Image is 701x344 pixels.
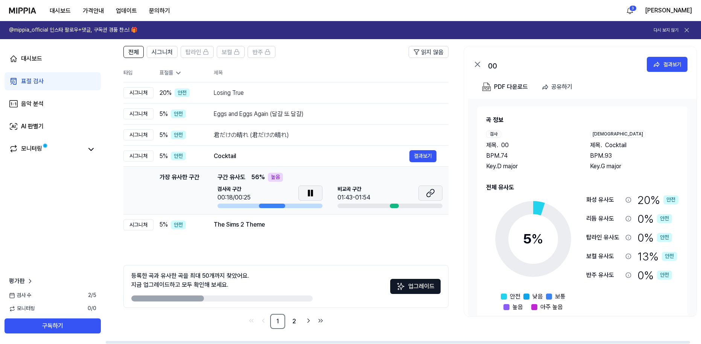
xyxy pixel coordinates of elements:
[657,271,672,280] div: 안전
[637,211,672,227] div: 0 %
[555,292,566,301] span: 보통
[486,162,575,171] div: Key. D major
[501,141,509,150] span: 00
[663,60,681,68] div: 결과보기
[21,77,44,86] div: 표절 검사
[214,110,436,119] div: Eggs and Eggs Again (달걀 또 달걀)
[88,292,96,299] span: 2 / 5
[110,0,143,21] a: 업데이트
[5,117,101,135] a: AI 판별기
[586,271,622,280] div: 반주 유사도
[624,5,636,17] button: 알림3
[9,305,35,312] span: 모니터링
[287,314,302,329] a: 2
[147,46,178,58] button: 시그니처
[181,46,214,58] button: 탑라인
[160,69,202,77] div: 표절률
[647,57,687,72] button: 결과보기
[663,195,678,204] div: 안전
[538,79,578,94] button: 공유하기
[110,3,143,18] button: 업데이트
[131,271,249,289] div: 등록한 곡과 유사한 곡을 최대 50개까지 찾았어요. 지금 업그레이드하고 모두 확인해 보세요.
[586,214,622,223] div: 리듬 유사도
[123,151,154,162] div: 시그니처
[217,193,251,202] div: 00:18/00:25
[605,141,626,150] span: Cocktail
[214,64,449,82] th: 제목
[175,88,190,97] div: 안전
[251,173,265,182] span: 56 %
[338,186,370,193] span: 비교곡 구간
[171,221,186,230] div: 안전
[123,219,154,231] div: 시그니처
[409,150,436,162] button: 결과보기
[5,50,101,68] a: 대시보드
[160,173,199,208] div: 가장 유사한 구간
[217,173,245,182] span: 구간 유사도
[268,173,283,182] div: 높음
[590,162,679,171] div: Key. G major
[152,48,173,57] span: 시그니처
[160,131,168,140] span: 5 %
[540,303,563,312] span: 아주 높음
[657,214,672,223] div: 안전
[160,88,172,97] span: 20 %
[217,186,251,193] span: 검사곡 구간
[9,26,137,34] h1: @mippia_official 인스타 팔로우+댓글, 구독권 경품 찬스! 🎁
[645,6,692,15] button: [PERSON_NAME]
[315,315,326,326] a: Go to last page
[551,82,572,92] div: 공유하기
[482,82,491,91] img: PDF Download
[258,315,269,326] a: Go to previous page
[160,152,168,161] span: 5 %
[9,292,31,299] span: 검사 수
[9,277,25,286] span: 평가판
[409,46,449,58] button: 읽지 않음
[214,152,409,161] div: Cocktail
[186,48,201,57] span: 탑라인
[590,131,646,138] div: [DEMOGRAPHIC_DATA]
[9,8,36,14] img: logo
[252,48,263,57] span: 반주
[171,110,186,119] div: 안전
[486,183,678,192] h2: 전체 유사도
[21,54,42,63] div: 대시보드
[468,99,696,316] a: 곡 정보검사제목.00BPM.74Key.D major[DEMOGRAPHIC_DATA]제목.CocktailBPM.93Key.G major전체 유사도5%안전낮음보통높음아주 높음화성...
[523,229,543,249] div: 5
[214,131,436,140] div: 君だけの晴れ (君だけの晴れ)
[586,252,622,261] div: 보컬 유사도
[590,141,602,150] span: 제목 .
[21,144,42,155] div: 모니터링
[77,3,110,18] button: 가격안내
[486,141,498,150] span: 제목 .
[9,277,34,286] a: 평가판
[390,285,441,292] a: Sparkles업그레이드
[390,279,441,294] button: 업그레이드
[270,314,285,329] a: 1
[486,116,678,125] h2: 곡 정보
[171,152,186,161] div: 안전
[171,131,186,140] div: 안전
[44,3,77,18] button: 대시보드
[123,129,154,141] div: 시그니처
[512,303,523,312] span: 높음
[396,282,405,291] img: Sparkles
[123,314,449,329] nav: pagination
[160,110,168,119] span: 5 %
[303,315,314,326] a: Go to next page
[590,151,679,160] div: BPM. 93
[625,6,634,15] img: 알림
[338,193,370,202] div: 01:43-01:54
[143,3,176,18] button: 문의하기
[662,252,677,261] div: 안전
[88,305,96,312] span: 0 / 0
[123,87,154,99] div: 시그니처
[21,122,44,131] div: AI 판별기
[532,292,543,301] span: 낮음
[510,292,520,301] span: 안전
[123,64,154,82] th: 타입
